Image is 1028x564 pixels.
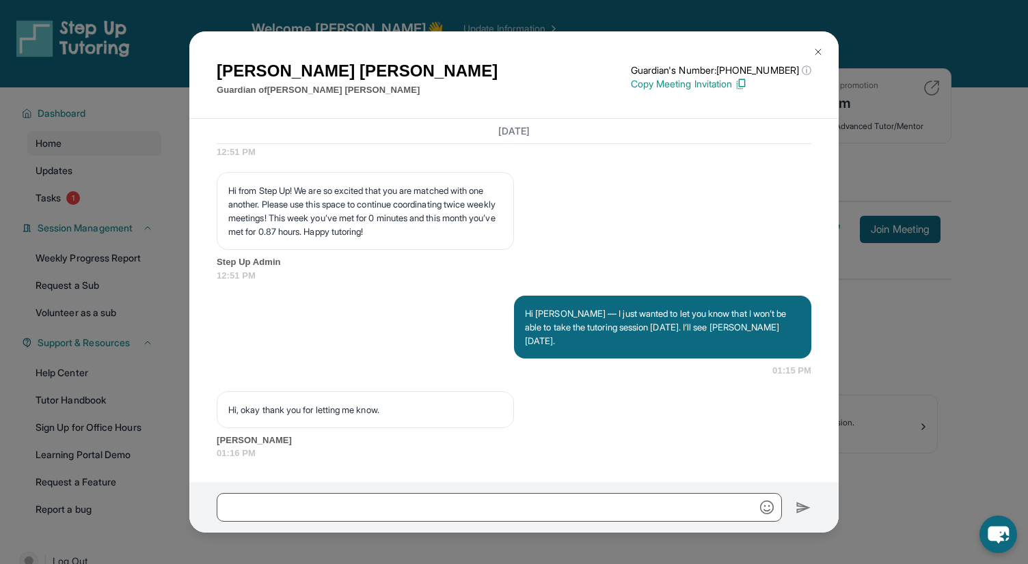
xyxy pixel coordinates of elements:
[802,64,811,77] span: ⓘ
[217,447,811,460] span: 01:16 PM
[760,500,774,514] img: Emoji
[979,516,1017,553] button: chat-button
[217,434,811,447] span: [PERSON_NAME]
[772,364,811,378] span: 01:15 PM
[217,124,811,138] h3: [DATE]
[217,255,811,269] span: Step Up Admin
[217,145,811,159] span: 12:51 PM
[228,184,502,238] p: Hi from Step Up! We are so excited that you are matched with one another. Please use this space t...
[228,403,502,417] p: Hi, okay thank you for letting me know.
[735,78,747,90] img: Copy Icon
[217,83,498,97] p: Guardian of [PERSON_NAME] [PERSON_NAME]
[796,500,811,516] img: Send icon
[217,269,811,283] span: 12:51 PM
[525,307,800,348] p: Hi [PERSON_NAME] — I just wanted to let you know that I won’t be able to take the tutoring sessio...
[813,46,824,57] img: Close Icon
[631,77,811,91] p: Copy Meeting Invitation
[217,59,498,83] h1: [PERSON_NAME] [PERSON_NAME]
[631,64,811,77] p: Guardian's Number: [PHONE_NUMBER]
